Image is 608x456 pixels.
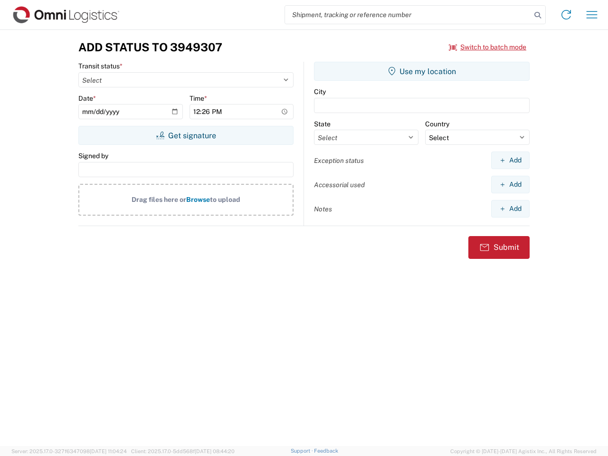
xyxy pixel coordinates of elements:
[186,196,210,203] span: Browse
[491,200,530,218] button: Add
[314,120,331,128] label: State
[190,94,207,103] label: Time
[285,6,531,24] input: Shipment, tracking or reference number
[78,62,123,70] label: Transit status
[195,448,235,454] span: [DATE] 08:44:20
[468,236,530,259] button: Submit
[78,152,108,160] label: Signed by
[425,120,449,128] label: Country
[78,40,222,54] h3: Add Status to 3949307
[491,176,530,193] button: Add
[314,87,326,96] label: City
[78,126,294,145] button: Get signature
[314,180,365,189] label: Accessorial used
[314,448,338,454] a: Feedback
[131,448,235,454] span: Client: 2025.17.0-5dd568f
[11,448,127,454] span: Server: 2025.17.0-327f6347098
[491,152,530,169] button: Add
[132,196,186,203] span: Drag files here or
[314,62,530,81] button: Use my location
[210,196,240,203] span: to upload
[90,448,127,454] span: [DATE] 11:04:24
[449,39,526,55] button: Switch to batch mode
[291,448,314,454] a: Support
[450,447,597,456] span: Copyright © [DATE]-[DATE] Agistix Inc., All Rights Reserved
[314,205,332,213] label: Notes
[78,94,96,103] label: Date
[314,156,364,165] label: Exception status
